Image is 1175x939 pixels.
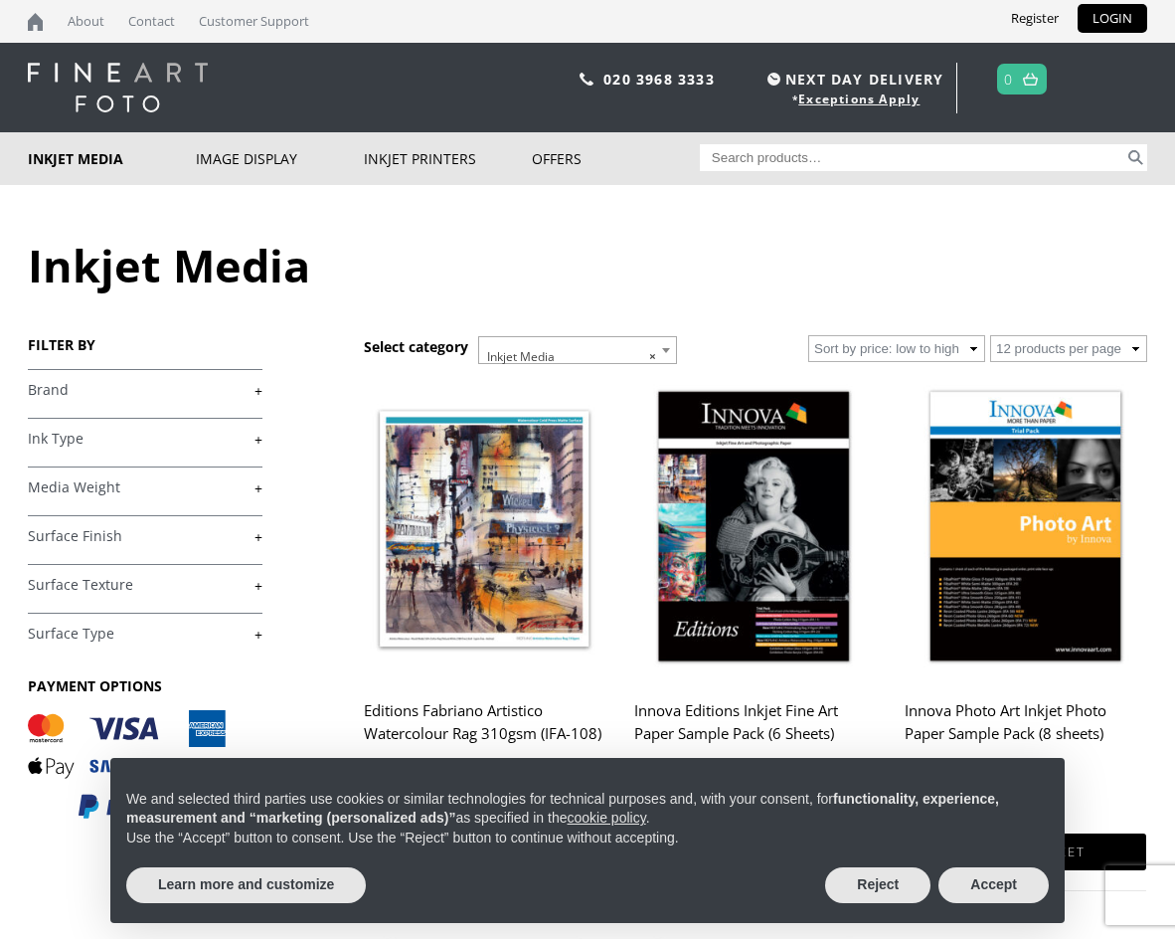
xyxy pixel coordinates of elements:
img: Innova Editions Inkjet Fine Art Paper Sample Pack (6 Sheets) [634,378,875,679]
img: phone.svg [580,73,593,86]
button: Reject [825,867,930,903]
h4: Brand [28,369,262,409]
h3: FILTER BY [28,335,262,354]
img: Editions Fabriano Artistico Watercolour Rag 310gsm (IFA-108) [364,378,604,679]
h4: Ink Type [28,418,262,458]
h4: Surface Finish [28,515,262,555]
img: logo-white.svg [28,63,208,112]
h2: Innova Photo Art Inkjet Photo Paper Sample Pack (8 sheets) [905,692,1145,772]
h3: PAYMENT OPTIONS [28,676,262,695]
a: 020 3968 3333 [603,70,715,89]
h2: Innova Editions Inkjet Fine Art Paper Sample Pack (6 Sheets) [634,692,875,772]
a: Offers [532,132,700,185]
a: + [28,430,262,449]
h1: Inkjet Media [28,235,1147,295]
p: We and selected third parties use cookies or similar technologies for technical purposes and, wit... [126,790,1049,829]
a: Innova Photo Art Inkjet Photo Paper Sample Pack (8 sheets) £7.99 inc VAT [905,378,1145,821]
input: Search products… [700,144,1125,171]
span: × [649,343,656,371]
a: + [28,576,262,595]
img: Innova Photo Art Inkjet Photo Paper Sample Pack (8 sheets) [905,378,1145,679]
a: Register [996,4,1074,33]
a: LOGIN [1078,4,1147,33]
a: Editions Fabriano Artistico Watercolour Rag 310gsm (IFA-108) £6.29 [364,378,604,821]
button: Search [1124,144,1147,171]
a: + [28,478,262,497]
span: NEXT DAY DELIVERY [762,68,943,91]
a: + [28,527,262,546]
h2: Editions Fabriano Artistico Watercolour Rag 310gsm (IFA-108) [364,692,604,772]
a: + [28,381,262,400]
h4: Surface Type [28,613,262,653]
a: Inkjet Media [28,132,196,185]
a: Innova Editions Inkjet Fine Art Paper Sample Pack (6 Sheets) £7.99 inc VAT [634,378,875,821]
button: Learn more and customize [126,867,366,903]
button: Accept [938,867,1049,903]
a: Exceptions Apply [798,91,920,107]
a: 0 [1004,65,1013,94]
a: Inkjet Printers [364,132,532,185]
h4: Surface Texture [28,564,262,604]
a: + [28,625,262,644]
a: Image Display [196,132,364,185]
img: PAYMENT OPTIONS [28,710,227,821]
h4: Media Weight [28,467,262,506]
h3: Select category [364,337,468,356]
p: Use the “Accept” button to consent. Use the “Reject” button to continue without accepting. [126,829,1049,848]
div: Notice [94,742,1081,939]
select: Shop order [808,335,985,362]
span: Inkjet Media [479,337,676,377]
span: Inkjet Media [478,336,677,364]
img: basket.svg [1023,73,1038,86]
a: cookie policy [568,810,646,826]
strong: functionality, experience, measurement and “marketing (personalized ads)” [126,791,999,827]
img: time.svg [767,73,780,86]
